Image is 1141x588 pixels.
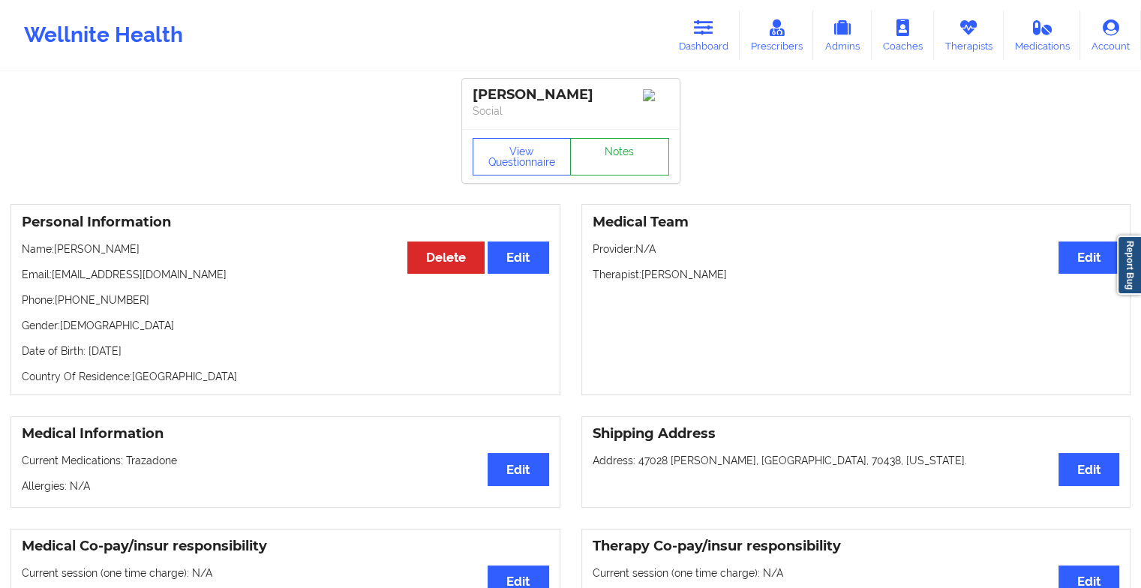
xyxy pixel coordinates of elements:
button: View Questionnaire [473,138,572,175]
button: Edit [1058,241,1119,274]
a: Dashboard [668,10,740,60]
p: Current session (one time charge): N/A [22,565,549,580]
h3: Shipping Address [593,425,1120,442]
p: Social [473,103,669,118]
a: Notes [570,138,669,175]
p: Email: [EMAIL_ADDRESS][DOMAIN_NAME] [22,267,549,282]
a: Medications [1004,10,1081,60]
a: Prescribers [740,10,814,60]
h3: Medical Information [22,425,549,442]
p: Therapist: [PERSON_NAME] [593,267,1120,282]
p: Allergies: N/A [22,478,549,493]
h3: Medical Team [593,214,1120,231]
p: Gender: [DEMOGRAPHIC_DATA] [22,318,549,333]
h3: Personal Information [22,214,549,231]
p: Name: [PERSON_NAME] [22,241,549,256]
p: Current Medications: Trazadone [22,453,549,468]
p: Date of Birth: [DATE] [22,343,549,358]
p: Current session (one time charge): N/A [593,565,1120,580]
a: Coaches [872,10,934,60]
button: Delete [407,241,485,274]
a: Admins [813,10,872,60]
img: Image%2Fplaceholer-image.png [643,89,669,101]
p: Address: 47028 [PERSON_NAME], [GEOGRAPHIC_DATA], 70438, [US_STATE]. [593,453,1120,468]
h3: Therapy Co-pay/insur responsibility [593,538,1120,555]
a: Report Bug [1117,235,1141,295]
button: Edit [488,453,548,485]
button: Edit [1058,453,1119,485]
p: Provider: N/A [593,241,1120,256]
a: Account [1080,10,1141,60]
p: Country Of Residence: [GEOGRAPHIC_DATA] [22,369,549,384]
p: Phone: [PHONE_NUMBER] [22,292,549,307]
button: Edit [488,241,548,274]
div: [PERSON_NAME] [473,86,669,103]
a: Therapists [934,10,1004,60]
h3: Medical Co-pay/insur responsibility [22,538,549,555]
